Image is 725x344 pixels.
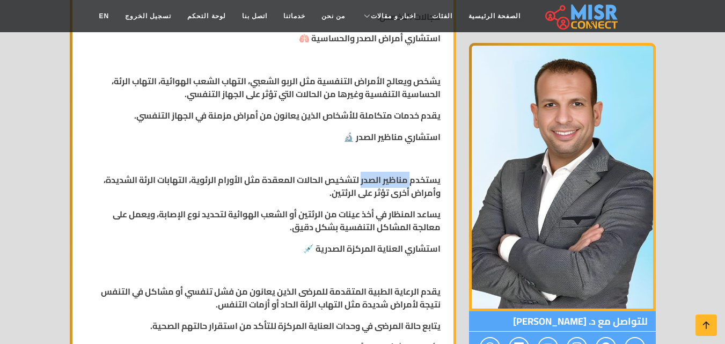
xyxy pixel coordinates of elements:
[275,6,313,26] a: خدماتنا
[545,3,617,30] img: main.misr_connect
[343,129,441,145] strong: استشاري مناظير الصدر 🔬
[303,240,441,257] strong: استشاري العناية المركزة الصدرية 💉
[134,107,441,123] strong: يقدم خدمات متكاملة للأشخاص الذين يعانون من أمراض مزمنة في الجهاز التنفسي.
[424,6,460,26] a: الفئات
[104,172,441,201] strong: يستخدم مناظير الصدر لتشخيص الحالات المعقدة مثل الأورام الرئوية، التهابات الرئة الشديدة، وأمراض أخ...
[234,6,275,26] a: اتصل بنا
[353,6,424,26] a: اخبار و مقالات
[460,6,529,26] a: الصفحة الرئيسية
[299,30,441,46] strong: استشاري أمراض الصدر والحساسية 🫁
[91,6,117,26] a: EN
[150,318,441,334] strong: يتابع حالة المرضى في وحدات العناية المركزة للتأكد من استقرار حالتهم الصحية.
[469,43,656,311] img: د. محمد حسين
[371,11,416,21] span: اخبار و مقالات
[117,6,179,26] a: تسجيل الخروج
[179,6,233,26] a: لوحة التحكم
[469,311,656,332] span: للتواصل مع د. [PERSON_NAME]
[112,73,441,102] strong: يشخص ويعالج الأمراض التنفسية مثل الربو الشعبي، التهاب الشعب الهوائية، التهاب الرئة، الحساسية التن...
[313,6,353,26] a: من نحن
[101,283,441,312] strong: يقدم الرعاية الطبية المتقدمة للمرضى الذين يعانون من فشل تنفسي أو مشاكل في التنفس نتيجة لأمراض شدي...
[113,206,441,235] strong: يساعد المنظار في أخذ عينات من الرئتين أو الشعب الهوائية لتحديد نوع الإصابة، ويعمل على معالجة المش...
